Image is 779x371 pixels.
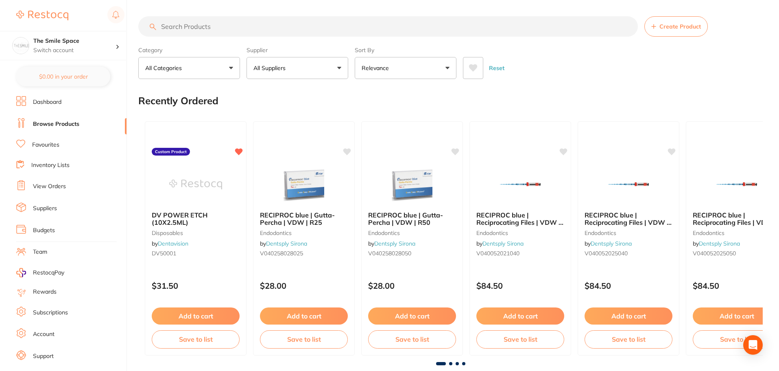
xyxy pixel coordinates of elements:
[138,95,218,107] h2: Recently Ordered
[138,16,638,37] input: Search Products
[368,307,456,325] button: Add to cart
[138,46,240,54] label: Category
[368,240,415,247] span: by
[585,330,672,348] button: Save to list
[368,211,456,226] b: RECIPROC blue | Gutta-Percha | VDW | R50
[152,250,240,257] small: DV50001
[602,164,655,205] img: RECIPROC blue | Reciprocating Files | VDW | R40 | 4-pack | 25 mm
[644,16,708,37] button: Create Product
[487,57,507,79] button: Reset
[386,164,439,205] img: RECIPROC blue | Gutta-Percha | VDW | R50
[591,240,632,247] a: Dentsply Sirona
[355,46,456,54] label: Sort By
[33,288,57,296] a: Rewards
[743,335,763,355] div: Open Intercom Messenger
[152,330,240,348] button: Save to list
[145,64,185,72] p: All Categories
[13,37,29,54] img: The Smile Space
[16,268,64,277] a: RestocqPay
[585,250,672,257] small: V040052025040
[476,250,564,257] small: V040052021040
[152,230,240,236] small: disposables
[33,309,68,317] a: Subscriptions
[33,182,66,191] a: View Orders
[152,281,240,290] p: $31.50
[585,230,672,236] small: endodontics
[368,250,456,257] small: V040258028050
[138,57,240,79] button: All Categories
[260,230,348,236] small: endodontics
[33,204,57,213] a: Suppliers
[260,330,348,348] button: Save to list
[277,164,330,205] img: RECIPROC blue | Gutta-Percha | VDW | R25
[368,281,456,290] p: $28.00
[253,64,289,72] p: All Suppliers
[32,141,59,149] a: Favourites
[247,57,348,79] button: All Suppliers
[659,23,701,30] span: Create Product
[33,37,116,45] h4: The Smile Space
[33,248,47,256] a: Team
[33,269,64,277] span: RestocqPay
[585,240,632,247] span: by
[152,211,240,226] b: DV POWER ETCH (10X2.5ML)
[16,67,110,86] button: $0.00 in your order
[693,240,740,247] span: by
[260,281,348,290] p: $28.00
[16,11,68,20] img: Restocq Logo
[152,148,190,156] label: Custom Product
[476,330,564,348] button: Save to list
[355,57,456,79] button: Relevance
[585,211,672,226] b: RECIPROC blue | Reciprocating Files | VDW | R40 | 4-pack | 25 mm
[260,250,348,257] small: V040258028025
[260,211,348,226] b: RECIPROC blue | Gutta-Percha | VDW | R25
[368,230,456,236] small: endodontics
[699,240,740,247] a: Dentsply Sirona
[247,46,348,54] label: Supplier
[362,64,392,72] p: Relevance
[476,240,524,247] span: by
[585,281,672,290] p: $84.50
[260,240,307,247] span: by
[476,307,564,325] button: Add to cart
[33,226,55,235] a: Budgets
[494,164,547,205] img: RECIPROC blue | Reciprocating Files | VDW | R40 | 4-pack | 21 mm
[152,240,188,247] span: by
[152,307,240,325] button: Add to cart
[476,281,564,290] p: $84.50
[710,164,763,205] img: RECIPROC blue | Reciprocating Files | VDW | R50 | 4-pack | 25 mm
[169,164,222,205] img: DV POWER ETCH (10X2.5ML)
[482,240,524,247] a: Dentsply Sirona
[585,307,672,325] button: Add to cart
[368,330,456,348] button: Save to list
[374,240,415,247] a: Dentsply Sirona
[476,211,564,226] b: RECIPROC blue | Reciprocating Files | VDW | R40 | 4-pack | 21 mm
[33,120,79,128] a: Browse Products
[33,330,55,338] a: Account
[31,161,70,169] a: Inventory Lists
[266,240,307,247] a: Dentsply Sirona
[33,352,54,360] a: Support
[260,307,348,325] button: Add to cart
[158,240,188,247] a: Dentavision
[33,46,116,55] p: Switch account
[16,6,68,25] a: Restocq Logo
[476,230,564,236] small: endodontics
[16,268,26,277] img: RestocqPay
[33,98,61,106] a: Dashboard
